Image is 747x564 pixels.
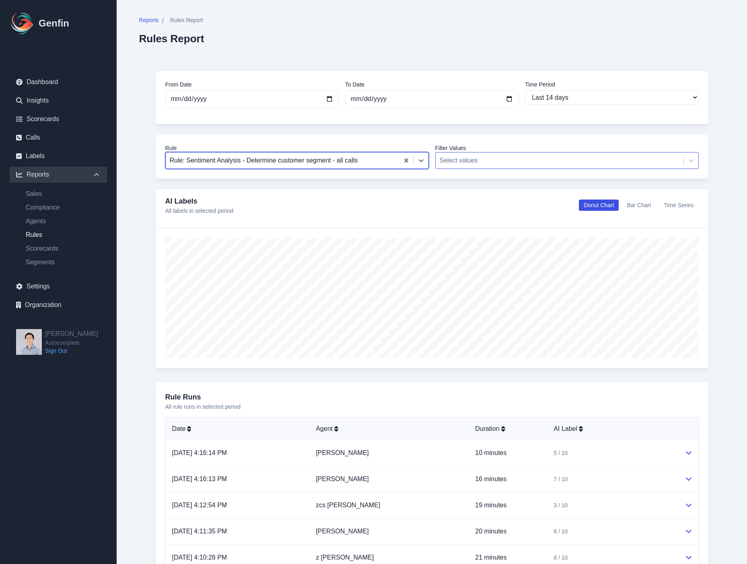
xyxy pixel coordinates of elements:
[345,80,519,89] label: To Date
[172,475,227,482] a: [DATE] 4:16:13 PM
[10,10,35,36] img: Logo
[554,475,568,483] span: 7 / 10
[172,528,227,535] a: [DATE] 4:11:35 PM
[19,244,107,253] a: Scorecards
[659,200,698,211] button: Time Series
[10,297,107,313] a: Organization
[139,33,204,45] h2: Rules Report
[165,403,699,411] p: All rule runs in selected period
[39,17,69,30] h1: Genfin
[316,528,369,535] a: [PERSON_NAME]
[19,230,107,240] a: Rules
[45,347,98,355] a: Sign Out
[316,554,374,561] a: z [PERSON_NAME]
[172,502,227,508] a: [DATE] 4:12:54 PM
[172,449,227,456] a: [DATE] 4:16:14 PM
[172,554,227,561] a: [DATE] 4:10:28 PM
[10,130,107,146] a: Calls
[139,16,159,26] a: Reports
[554,449,568,457] span: 5 / 10
[10,167,107,183] div: Reports
[475,448,541,458] p: 10 minutes
[45,339,98,347] span: Autocomplete
[554,424,671,434] div: AI Label
[172,424,303,434] div: Date
[316,449,369,456] a: [PERSON_NAME]
[475,527,541,536] p: 20 minutes
[45,329,98,339] h2: [PERSON_NAME]
[10,74,107,90] a: Dashboard
[554,501,568,509] span: 3 / 10
[554,527,568,535] span: 8 / 10
[19,203,107,212] a: Compliance
[316,502,380,508] a: zcs [PERSON_NAME]
[475,553,541,562] p: 21 minutes
[10,93,107,109] a: Insights
[622,200,656,211] button: Bar Chart
[579,200,619,211] button: Donut Chart
[16,329,42,355] img: Jeffrey Pang
[435,144,699,152] label: Filter Values
[165,144,429,152] label: Rule
[525,80,698,89] label: Time Period
[165,80,339,89] label: From Date
[554,554,568,562] span: 8 / 10
[10,111,107,127] a: Scorecards
[475,424,541,434] div: Duration
[165,207,234,215] p: All labels in selected period
[316,424,462,434] div: Agent
[19,189,107,199] a: Sales
[19,216,107,226] a: Agents
[316,475,369,482] a: [PERSON_NAME]
[139,16,159,24] span: Reports
[475,500,541,510] p: 19 minutes
[10,148,107,164] a: Labels
[165,391,699,403] h3: Rule Runs
[19,257,107,267] a: Segments
[10,278,107,294] a: Settings
[162,16,164,26] span: /
[170,16,203,24] span: Rules Report
[165,196,234,207] h4: AI Labels
[475,474,541,484] p: 16 minutes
